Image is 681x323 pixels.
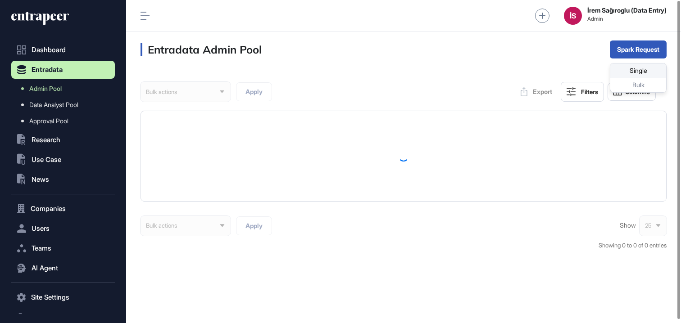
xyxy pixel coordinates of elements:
[31,294,69,301] span: Site Settings
[11,220,115,238] button: Users
[32,136,60,144] span: Research
[32,46,66,54] span: Dashboard
[16,81,115,97] a: Admin Pool
[141,43,262,56] h3: Entradata Admin Pool
[16,97,115,113] a: Data Analyst Pool
[29,101,78,108] span: Data Analyst Pool
[610,63,666,78] div: Single
[599,241,667,250] div: Showing 0 to 0 of 0 entries
[610,40,667,58] button: Spark Request
[11,259,115,277] button: AI Agent
[11,239,115,257] button: Teams
[11,131,115,149] button: Research
[32,314,73,321] span: Media Library
[620,222,636,229] span: Show
[11,151,115,169] button: Use Case
[31,205,66,212] span: Companies
[564,7,582,25] button: İS
[32,225,50,232] span: Users
[11,200,115,218] button: Companies
[29,117,68,125] span: Approval Pool
[561,82,604,102] button: Filters
[11,170,115,188] button: News
[581,88,598,95] div: Filters
[608,83,656,101] button: Columns
[587,16,667,22] span: Admin
[32,176,49,183] span: News
[11,61,115,79] button: Entradata
[610,78,666,92] div: Bulk
[516,83,557,101] button: Export
[32,66,63,73] span: Entradata
[32,245,51,252] span: Teams
[32,156,61,163] span: Use Case
[32,265,58,272] span: AI Agent
[11,288,115,306] button: Site Settings
[16,113,115,129] a: Approval Pool
[587,7,667,14] strong: İrem Sağıroglu (Data Entry)
[29,85,62,92] span: Admin Pool
[11,41,115,59] a: Dashboard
